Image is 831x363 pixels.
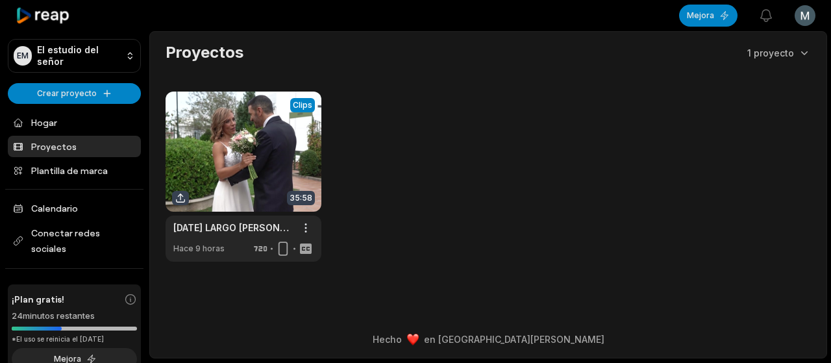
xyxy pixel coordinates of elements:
[37,44,99,67] font: El estudio del señor
[37,88,97,98] font: Crear proyecto
[424,334,604,345] font: en [GEOGRAPHIC_DATA][PERSON_NAME]
[31,117,57,128] font: Hogar
[173,222,401,233] font: [DATE] LARGO [PERSON_NAME] Y [PERSON_NAME]
[8,136,141,157] a: Proyectos
[407,334,419,345] img: emoji de corazón
[23,310,95,321] font: minutos restantes
[8,112,141,133] a: Hogar
[8,197,141,219] a: Calendario
[31,203,78,214] font: Calendario
[62,294,64,305] font: !
[747,47,794,58] font: 1 proyecto
[173,221,293,234] a: [DATE] LARGO [PERSON_NAME] Y [PERSON_NAME]
[687,10,714,20] font: Mejora
[8,83,141,104] button: Crear proyecto
[679,5,738,27] button: Mejora
[12,335,104,343] font: *El uso se reinicia el [DATE]
[8,160,141,181] a: Plantilla de marca
[166,43,243,62] font: Proyectos
[31,227,100,254] font: Conectar redes sociales
[31,141,77,152] font: Proyectos
[12,310,23,321] font: 24
[17,51,29,60] font: EM
[12,294,62,305] font: ¡Plan gratis
[747,46,811,60] button: 1 proyecto
[31,165,108,176] font: Plantilla de marca
[373,334,402,345] font: Hecho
